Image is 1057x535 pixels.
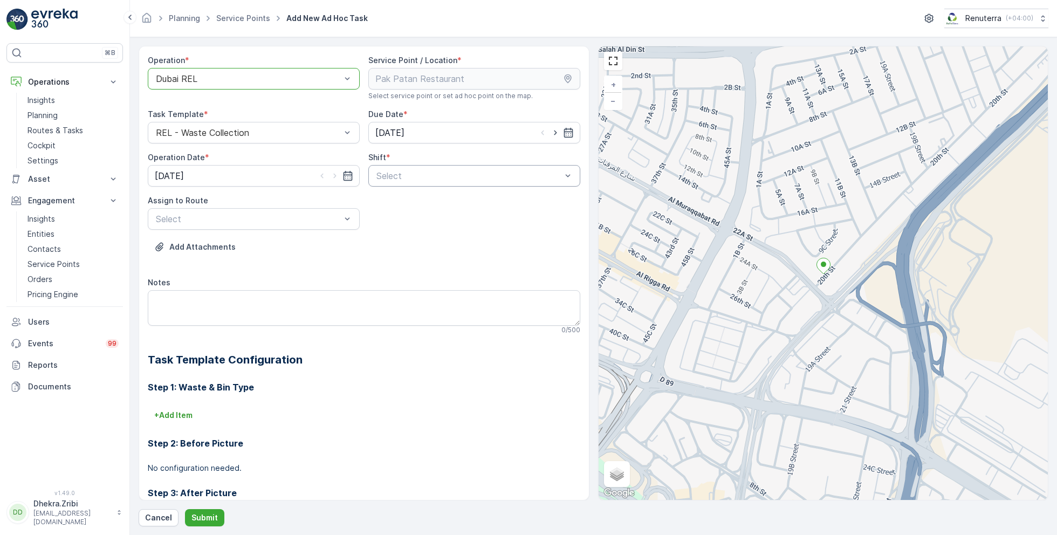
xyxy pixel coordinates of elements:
[148,463,580,474] p: No configuration needed.
[28,360,119,371] p: Reports
[23,138,123,153] a: Cockpit
[6,333,123,354] a: Events99
[169,242,236,252] p: Add Attachments
[23,242,123,257] a: Contacts
[23,108,123,123] a: Planning
[944,12,961,24] img: Screenshot_2024-07-26_at_13.33.01.png
[23,93,123,108] a: Insights
[1006,14,1033,23] p: ( +04:00 )
[561,326,580,334] p: 0 / 500
[605,77,621,93] a: Zoom In
[28,338,99,349] p: Events
[139,509,179,526] button: Cancel
[156,212,341,225] p: Select
[154,410,193,421] p: + Add Item
[965,13,1001,24] p: Renuterra
[284,13,370,24] span: Add New Ad Hoc Task
[368,56,457,65] label: Service Point / Location
[191,512,218,523] p: Submit
[9,504,26,521] div: DD
[610,96,616,105] span: −
[601,486,637,500] a: Open this area in Google Maps (opens a new window)
[23,211,123,227] a: Insights
[6,168,123,190] button: Asset
[105,49,115,57] p: ⌘B
[148,437,580,450] h3: Step 2: Before Picture
[23,153,123,168] a: Settings
[148,238,242,256] button: Upload File
[368,68,580,90] input: Pak Patan Restaurant
[368,153,386,162] label: Shift
[376,169,561,182] p: Select
[368,109,403,119] label: Due Date
[148,165,360,187] input: dd/mm/yyyy
[33,498,111,509] p: Dhekra.Zribi
[28,289,78,300] p: Pricing Engine
[28,125,83,136] p: Routes & Tasks
[605,53,621,69] a: View Fullscreen
[216,13,270,23] a: Service Points
[605,93,621,109] a: Zoom Out
[33,509,111,526] p: [EMAIL_ADDRESS][DOMAIN_NAME]
[108,339,116,348] p: 99
[148,486,580,499] h3: Step 3: After Picture
[148,381,580,394] h3: Step 1: Waste & Bin Type
[23,123,123,138] a: Routes & Tasks
[28,214,55,224] p: Insights
[23,227,123,242] a: Entities
[28,244,61,255] p: Contacts
[6,71,123,93] button: Operations
[28,381,119,392] p: Documents
[368,122,580,143] input: dd/mm/yyyy
[148,407,199,424] button: +Add Item
[6,498,123,526] button: DDDhekra.Zribi[EMAIL_ADDRESS][DOMAIN_NAME]
[169,13,200,23] a: Planning
[141,16,153,25] a: Homepage
[23,257,123,272] a: Service Points
[6,490,123,496] span: v 1.49.0
[6,376,123,397] a: Documents
[145,512,172,523] p: Cancel
[23,272,123,287] a: Orders
[6,354,123,376] a: Reports
[28,259,80,270] p: Service Points
[148,56,185,65] label: Operation
[605,462,629,486] a: Layers
[944,9,1048,28] button: Renuterra(+04:00)
[148,278,170,287] label: Notes
[601,486,637,500] img: Google
[31,9,78,30] img: logo_light-DOdMpM7g.png
[23,287,123,302] a: Pricing Engine
[28,317,119,327] p: Users
[28,174,101,184] p: Asset
[28,77,101,87] p: Operations
[6,9,28,30] img: logo
[6,190,123,211] button: Engagement
[611,80,616,89] span: +
[148,109,204,119] label: Task Template
[28,155,58,166] p: Settings
[28,195,101,206] p: Engagement
[148,352,580,368] h2: Task Template Configuration
[28,95,55,106] p: Insights
[28,110,58,121] p: Planning
[28,274,52,285] p: Orders
[6,311,123,333] a: Users
[28,140,56,151] p: Cockpit
[148,196,208,205] label: Assign to Route
[185,509,224,526] button: Submit
[368,92,533,100] span: Select service point or set ad hoc point on the map.
[28,229,54,239] p: Entities
[148,153,205,162] label: Operation Date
